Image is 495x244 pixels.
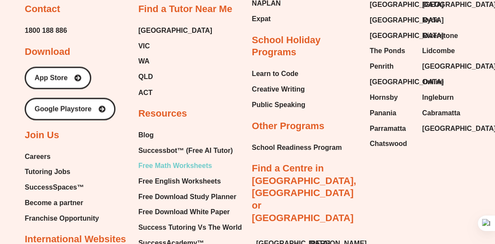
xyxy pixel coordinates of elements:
span: Chatswood [370,137,407,150]
a: School Readiness Program [252,141,342,154]
h2: Download [25,46,70,58]
span: Expat [252,13,271,25]
h2: Resources [138,107,187,120]
a: [GEOGRAPHIC_DATA] [422,122,466,135]
a: Creative Writing [252,83,306,96]
span: Careers [25,150,51,163]
span: Panania [370,106,396,119]
span: Ryde [422,14,439,27]
a: [GEOGRAPHIC_DATA] [370,29,413,42]
span: Lidcombe [422,44,455,57]
span: QLD [138,70,153,83]
a: App Store [25,67,91,89]
iframe: Chat Widget [347,147,495,244]
span: Cabramatta [422,106,460,119]
a: SuccessSpaces™ [25,181,99,193]
span: Google Playstore [35,105,92,112]
span: VIC [138,40,150,53]
h2: School Holiday Programs [252,34,357,59]
a: Franchise Opportunity [25,212,99,225]
h2: Join Us [25,129,59,141]
a: Google Playstore [25,98,115,120]
a: 1800 188 886 [25,24,67,37]
a: Online [422,76,466,89]
a: ACT [138,86,212,99]
span: Learn to Code [252,67,299,80]
a: Hornsby [370,91,413,104]
a: Careers [25,150,99,163]
a: Free Math Worksheets [138,159,242,172]
a: Learn to Code [252,67,306,80]
span: [GEOGRAPHIC_DATA] [370,14,444,27]
span: Parramatta [370,122,406,135]
a: Ingleburn [422,91,466,104]
span: App Store [35,74,67,81]
a: Success Tutoring Vs The World [138,221,242,234]
a: Successbot™ (Free AI Tutor) [138,144,242,157]
a: QLD [138,70,212,83]
a: Lidcombe [422,44,466,57]
a: [GEOGRAPHIC_DATA] [138,24,212,37]
a: Find a Centre in [GEOGRAPHIC_DATA], [GEOGRAPHIC_DATA] or [GEOGRAPHIC_DATA] [252,162,356,222]
span: Penrith [370,60,393,73]
a: Parramatta [370,122,413,135]
a: Chatswood [370,137,413,150]
span: [GEOGRAPHIC_DATA] [370,76,444,89]
span: Free Math Worksheets [138,159,212,172]
a: Free Download Study Planner [138,190,242,203]
a: Penrith [370,60,413,73]
a: Ryde [422,14,466,27]
span: Hornsby [370,91,398,104]
a: The Ponds [370,44,413,57]
a: Cabramatta [422,106,466,119]
span: Free English Worksheets [138,174,221,187]
span: Tutoring Jobs [25,165,70,178]
a: [GEOGRAPHIC_DATA] [370,76,413,89]
span: The Ponds [370,44,405,57]
a: Riverstone [422,29,466,42]
a: Expat [252,13,294,25]
h2: Contact [25,3,60,16]
a: Become a partner [25,196,99,209]
span: Free Download White Paper [138,205,230,218]
a: Blog [138,128,242,141]
span: WA [138,55,150,68]
a: [GEOGRAPHIC_DATA] [370,14,413,27]
a: Free Download White Paper [138,205,242,218]
span: ACT [138,86,153,99]
span: Blog [138,128,154,141]
a: Public Speaking [252,98,306,111]
span: Riverstone [422,29,458,42]
h2: Other Programs [252,120,325,132]
span: SuccessSpaces™ [25,181,84,193]
a: VIC [138,40,212,53]
a: Tutoring Jobs [25,165,99,178]
span: Online [422,76,444,89]
a: [GEOGRAPHIC_DATA] [422,60,466,73]
span: Become a partner [25,196,83,209]
span: Successbot™ (Free AI Tutor) [138,144,233,157]
a: Panania [370,106,413,119]
span: [GEOGRAPHIC_DATA] [370,29,444,42]
h2: Find a Tutor Near Me [138,3,232,16]
a: WA [138,55,212,68]
span: Free Download Study Planner [138,190,236,203]
span: Ingleburn [422,91,453,104]
a: Free English Worksheets [138,174,242,187]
